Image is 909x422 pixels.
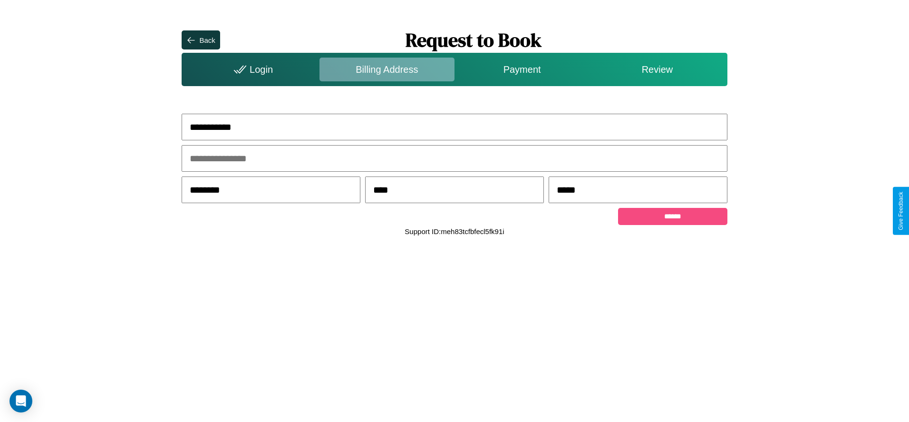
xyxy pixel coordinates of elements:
[454,58,590,81] div: Payment
[199,36,215,44] div: Back
[10,390,32,412] div: Open Intercom Messenger
[590,58,725,81] div: Review
[319,58,454,81] div: Billing Address
[405,225,504,238] p: Support ID: meh83tcfbfecl5fk91i
[182,30,220,49] button: Back
[220,27,727,53] h1: Request to Book
[898,192,904,230] div: Give Feedback
[184,58,319,81] div: Login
